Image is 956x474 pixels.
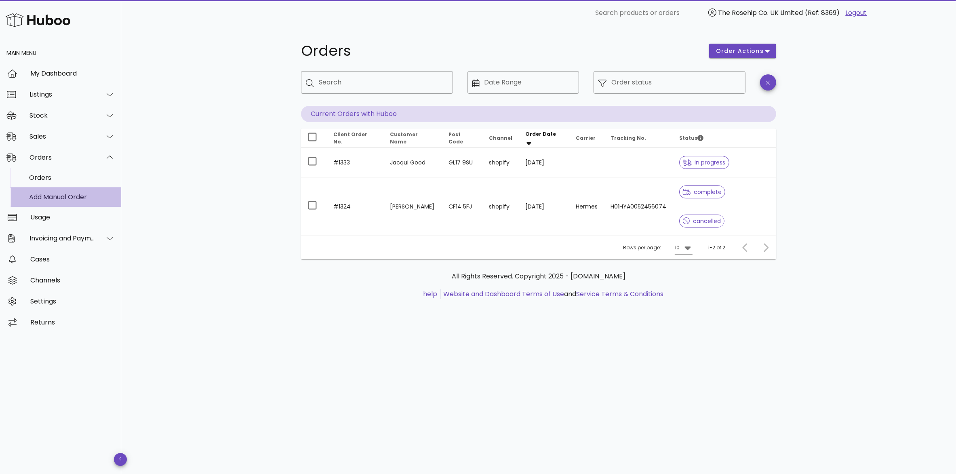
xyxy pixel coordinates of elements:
[442,148,482,177] td: GL17 9SU
[482,177,519,236] td: shopify
[307,272,770,281] p: All Rights Reserved. Copyright 2025 - [DOMAIN_NAME]
[29,154,95,161] div: Orders
[444,289,564,299] a: Website and Dashboard Terms of Use
[6,11,70,29] img: Huboo Logo
[489,135,512,141] span: Channel
[679,135,703,141] span: Status
[30,276,115,284] div: Channels
[569,177,604,236] td: Hermes
[301,106,776,122] p: Current Orders with Huboo
[301,44,699,58] h1: Orders
[449,131,463,145] span: Post Code
[716,47,764,55] span: order actions
[683,218,721,224] span: cancelled
[29,234,95,242] div: Invoicing and Payments
[442,177,482,236] td: CF14 5FJ
[569,129,604,148] th: Carrier
[390,131,418,145] span: Customer Name
[576,135,596,141] span: Carrier
[30,318,115,326] div: Returns
[30,213,115,221] div: Usage
[673,129,776,148] th: Status
[383,177,442,236] td: [PERSON_NAME]
[333,131,367,145] span: Client Order No.
[327,148,383,177] td: #1333
[519,129,569,148] th: Order Date: Sorted descending. Activate to remove sorting.
[675,241,693,254] div: 10Rows per page:
[718,8,803,17] span: The Rosehip Co. UK Limited
[442,129,482,148] th: Post Code
[30,297,115,305] div: Settings
[604,177,673,236] td: H01HYA0052456074
[29,174,115,181] div: Orders
[383,129,442,148] th: Customer Name
[846,8,867,18] a: Logout
[29,112,95,119] div: Stock
[423,289,438,299] a: help
[441,289,664,299] li: and
[675,244,680,251] div: 10
[519,148,569,177] td: [DATE]
[30,255,115,263] div: Cases
[327,177,383,236] td: #1324
[683,189,722,195] span: complete
[577,289,664,299] a: Service Terms & Conditions
[519,177,569,236] td: [DATE]
[623,236,693,259] div: Rows per page:
[29,193,115,201] div: Add Manual Order
[29,91,95,98] div: Listings
[683,160,726,165] span: in progress
[525,131,556,137] span: Order Date
[482,148,519,177] td: shopify
[805,8,840,17] span: (Ref: 8369)
[709,44,776,58] button: order actions
[482,129,519,148] th: Channel
[604,129,673,148] th: Tracking No.
[383,148,442,177] td: Jacqui Good
[327,129,383,148] th: Client Order No.
[708,244,725,251] div: 1-2 of 2
[29,133,95,140] div: Sales
[611,135,646,141] span: Tracking No.
[30,70,115,77] div: My Dashboard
